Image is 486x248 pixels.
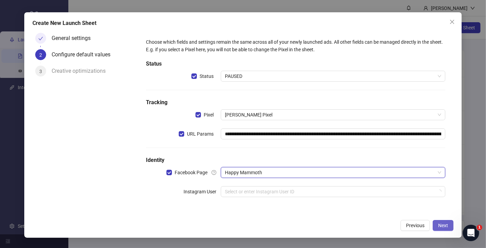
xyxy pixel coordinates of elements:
[225,110,441,120] span: Matt Murphy's Pixel
[39,69,42,74] span: 3
[212,170,216,175] span: question-circle
[438,223,448,228] span: Next
[401,220,430,231] button: Previous
[437,190,442,194] span: loading
[184,186,221,197] label: Instagram User
[477,225,482,230] span: 1
[201,111,216,119] span: Pixel
[172,169,210,176] span: Facebook Page
[52,66,111,77] div: Creative optimizations
[225,71,441,81] span: PAUSED
[225,167,441,178] span: Happy Mammoth
[52,33,96,44] div: General settings
[39,52,42,58] span: 2
[433,220,454,231] button: Next
[463,225,479,241] iframe: Intercom live chat
[38,36,43,41] span: check
[32,19,454,27] div: Create New Launch Sheet
[146,98,445,107] h5: Tracking
[184,130,216,138] span: URL Params
[447,16,458,27] button: Close
[449,19,455,25] span: close
[146,60,445,68] h5: Status
[197,72,216,80] span: Status
[52,49,116,60] div: Configure default values
[146,38,445,53] div: Choose which fields and settings remain the same across all of your newly launched ads. All other...
[406,223,424,228] span: Previous
[146,156,445,164] h5: Identity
